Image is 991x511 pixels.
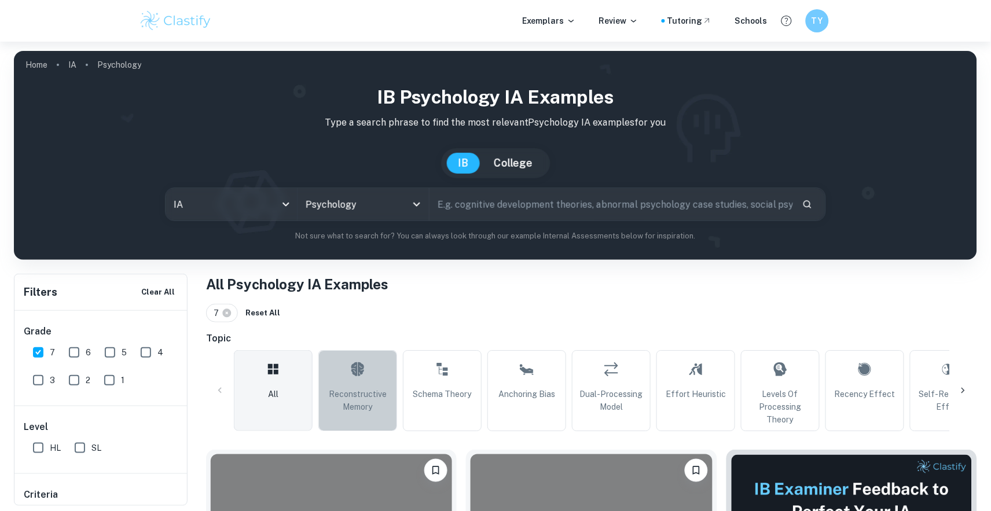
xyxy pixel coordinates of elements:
[268,388,278,400] span: All
[424,459,447,482] button: Bookmark
[206,332,977,345] h6: Topic
[777,11,797,31] button: Help and Feedback
[86,346,91,359] span: 6
[324,388,392,413] span: Reconstructive Memory
[806,9,829,32] button: TY
[498,388,555,400] span: Anchoring Bias
[667,14,712,27] a: Tutoring
[24,420,179,434] h6: Level
[23,83,968,111] h1: IB Psychology IA examples
[24,488,58,502] h6: Criteria
[214,307,224,319] span: 7
[157,346,163,359] span: 4
[50,374,55,387] span: 3
[24,284,57,300] h6: Filters
[522,14,576,27] p: Exemplars
[138,284,178,301] button: Clear All
[599,14,638,27] p: Review
[97,58,141,71] p: Psychology
[86,374,90,387] span: 2
[447,153,480,174] button: IB
[666,388,726,400] span: Effort Heuristic
[122,346,127,359] span: 5
[206,304,238,322] div: 7
[14,51,977,260] img: profile cover
[243,304,283,322] button: Reset All
[915,388,983,413] span: Self-Reference Effect
[577,388,645,413] span: Dual-Processing Model
[166,188,297,220] div: IA
[430,188,793,220] input: E.g. cognitive development theories, abnormal psychology case studies, social psychology experime...
[121,374,124,387] span: 1
[409,196,425,212] button: Open
[50,346,55,359] span: 7
[798,194,817,214] button: Search
[413,388,472,400] span: Schema Theory
[24,325,179,339] h6: Grade
[23,116,968,130] p: Type a search phrase to find the most relevant Psychology IA examples for you
[25,57,47,73] a: Home
[23,230,968,242] p: Not sure what to search for? You can always look through our example Internal Assessments below f...
[685,459,708,482] button: Bookmark
[483,153,545,174] button: College
[139,9,212,32] img: Clastify logo
[746,388,814,426] span: Levels of Processing Theory
[206,274,977,295] h1: All Psychology IA Examples
[811,14,824,27] h6: TY
[50,442,61,454] span: HL
[68,57,76,73] a: IA
[835,388,895,400] span: Recency Effect
[91,442,101,454] span: SL
[735,14,768,27] a: Schools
